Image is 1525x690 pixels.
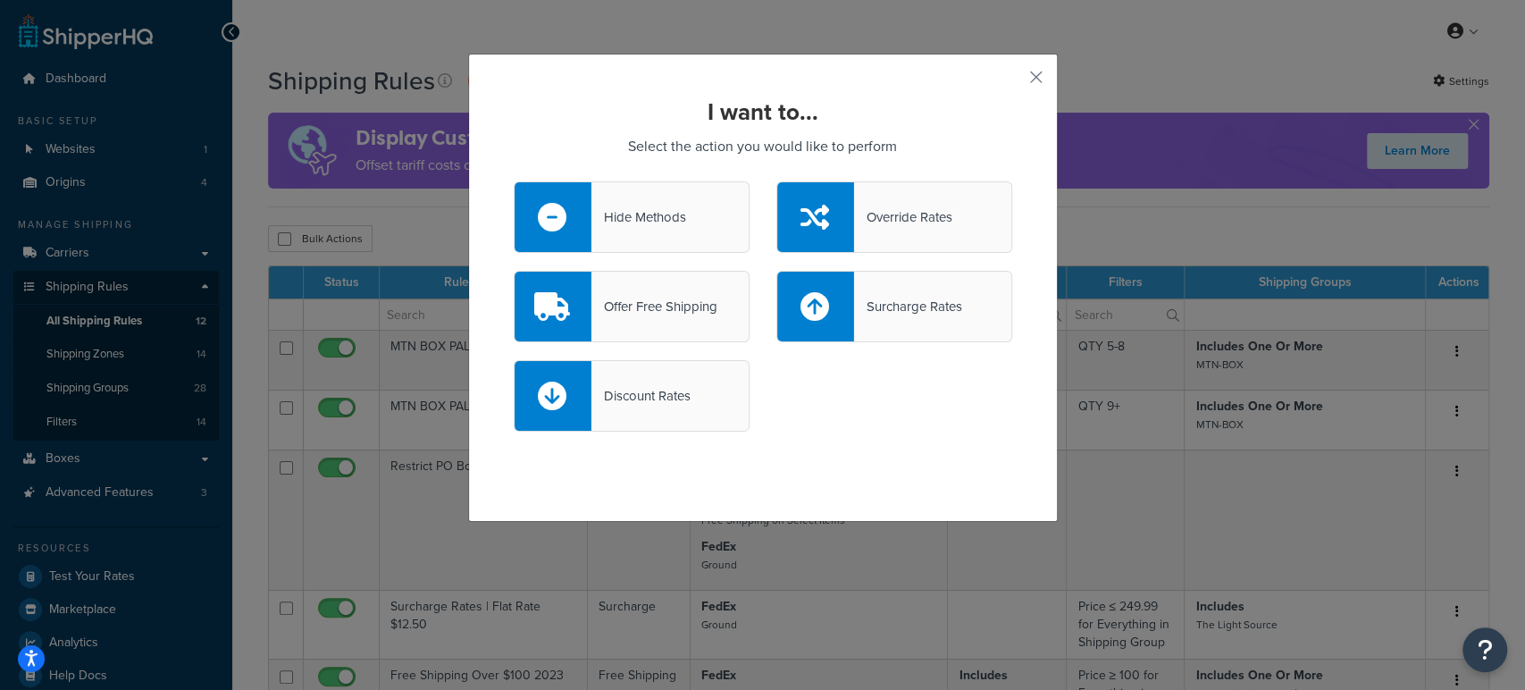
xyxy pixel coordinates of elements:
[854,294,962,319] div: Surcharge Rates
[1462,627,1507,672] button: Open Resource Center
[514,134,1012,159] p: Select the action you would like to perform
[591,205,686,230] div: Hide Methods
[591,383,691,408] div: Discount Rates
[591,294,717,319] div: Offer Free Shipping
[854,205,952,230] div: Override Rates
[708,95,818,129] strong: I want to...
